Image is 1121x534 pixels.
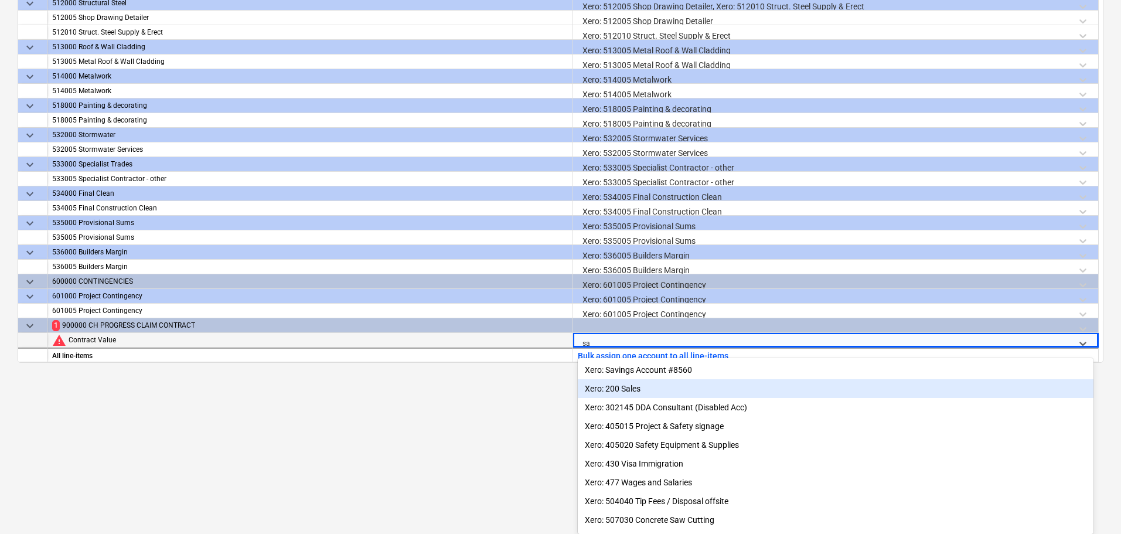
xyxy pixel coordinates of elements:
[52,157,568,172] div: 533000 Specialist Trades
[578,511,1093,529] div: Xero: 507030 Concrete Saw Cutting
[578,436,1093,454] div: Xero: 405020 Safety Equipment & Supplies
[578,398,1093,417] div: Xero: 302145 DDA Consultant (Disabled Acc)
[23,275,37,289] span: keyboard_arrow_down
[23,99,37,113] span: keyboard_arrow_down
[52,274,568,289] div: 600000 CONTINGENCIES
[52,320,60,331] span: 1
[52,186,568,201] div: 534000 Final Clean
[23,187,37,201] span: keyboard_arrow_down
[52,25,568,40] div: 512010 Struct. Steel Supply & Erect
[52,260,568,274] div: 536005 Builders Margin
[23,290,37,304] span: keyboard_arrow_down
[52,333,66,347] span: No accounting account chosen for line-item. Line-item is not allowed to be connected to cost docu...
[52,230,568,245] div: 535005 Provisional Sums
[52,289,568,304] div: 601000 Project Contingency
[578,379,1093,398] div: Xero: 200 Sales
[52,304,568,318] div: 601005 Project Contingency
[578,454,1093,473] div: Xero: 430 Visa Immigration
[23,158,37,172] span: keyboard_arrow_down
[52,98,568,113] div: 518000 Painting & decorating
[23,246,37,260] span: keyboard_arrow_down
[23,216,37,230] span: keyboard_arrow_down
[52,245,568,260] div: 536000 Builders Margin
[69,333,568,348] div: Contract Value
[62,318,568,333] div: 900000 CH PROGRESS CLAIM CONTRACT
[52,128,568,142] div: 532000 Stormwater
[23,40,37,55] span: keyboard_arrow_down
[52,113,568,128] div: 518005 Painting & decorating
[578,492,1093,511] div: Xero: 504040 Tip Fees / Disposal offsite
[52,142,568,157] div: 532005 Stormwater Services
[578,349,728,363] button: Bulk assign one account to all line-items
[52,172,568,186] div: 533005 Specialist Contractor - other
[23,319,37,333] span: keyboard_arrow_down
[578,473,1093,492] div: Xero: 477 Wages and Salaries
[52,201,568,216] div: 534005 Final Construction Clean
[47,348,573,362] div: All line-items
[578,360,1093,379] div: Xero: Savings Account #8560
[52,69,568,84] div: 514000 Metalwork
[52,11,568,25] div: 512005 Shop Drawing Detailer
[578,417,1093,436] div: Xero: 405015 Project & Safety signage
[23,128,37,142] span: keyboard_arrow_down
[52,40,568,55] div: 513000 Roof & Wall Cladding
[23,70,37,84] span: keyboard_arrow_down
[52,55,568,69] div: 513005 Metal Roof & Wall Cladding
[52,216,568,230] div: 535000 Provisional Sums
[52,84,568,98] div: 514005 Metalwork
